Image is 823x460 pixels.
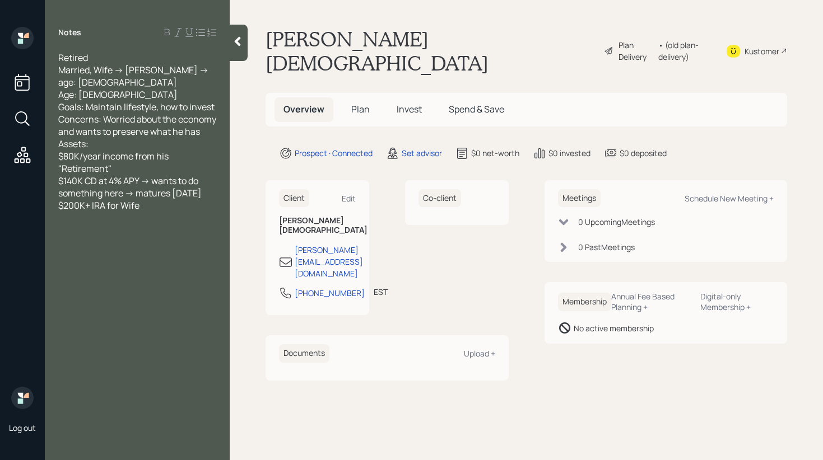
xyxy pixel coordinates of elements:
span: $200K+ IRA for Wife [58,199,140,212]
span: $140K CD at 4% APY -> wants to do something here -> matures [DATE] [58,175,202,199]
span: Age: [DEMOGRAPHIC_DATA] [58,88,178,101]
span: Plan [351,103,370,115]
span: Spend & Save [449,103,504,115]
span: Assets: [58,138,89,150]
span: Retired [58,51,88,64]
h6: [PERSON_NAME][DEMOGRAPHIC_DATA] [279,216,356,235]
label: Notes [58,27,81,38]
div: [PHONE_NUMBER] [295,287,365,299]
div: Digital-only Membership + [700,291,774,312]
div: $0 deposited [620,147,667,159]
h6: Membership [558,293,611,311]
div: Plan Delivery [619,39,652,63]
span: Concerns: Worried about the economy and wants to preserve what he has [58,113,218,138]
img: retirable_logo.png [11,387,34,409]
div: EST [374,286,388,298]
div: Upload + [464,348,495,359]
h6: Documents [279,344,329,363]
span: Overview [283,103,324,115]
div: $0 invested [548,147,590,159]
span: Goals: Maintain lifestyle, how to invest [58,101,215,113]
div: 0 Past Meeting s [578,241,635,253]
div: • (old plan-delivery) [658,39,712,63]
div: Annual Fee Based Planning + [611,291,692,312]
div: Schedule New Meeting + [685,193,774,204]
h1: [PERSON_NAME][DEMOGRAPHIC_DATA] [266,27,595,75]
div: Log out [9,423,36,433]
h6: Meetings [558,189,601,208]
div: Set advisor [402,147,442,159]
h6: Client [279,189,309,208]
div: [PERSON_NAME][EMAIL_ADDRESS][DOMAIN_NAME] [295,244,363,279]
div: Edit [342,193,356,204]
div: Prospect · Connected [295,147,373,159]
div: No active membership [574,322,654,334]
h6: Co-client [419,189,461,208]
span: Married, Wife -> [PERSON_NAME] -> age: [DEMOGRAPHIC_DATA] [58,64,210,88]
span: Invest [397,103,422,115]
div: 0 Upcoming Meeting s [578,216,655,228]
span: $80K/year income from his "Retirement" [58,150,170,175]
div: Kustomer [745,45,779,57]
div: $0 net-worth [471,147,519,159]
